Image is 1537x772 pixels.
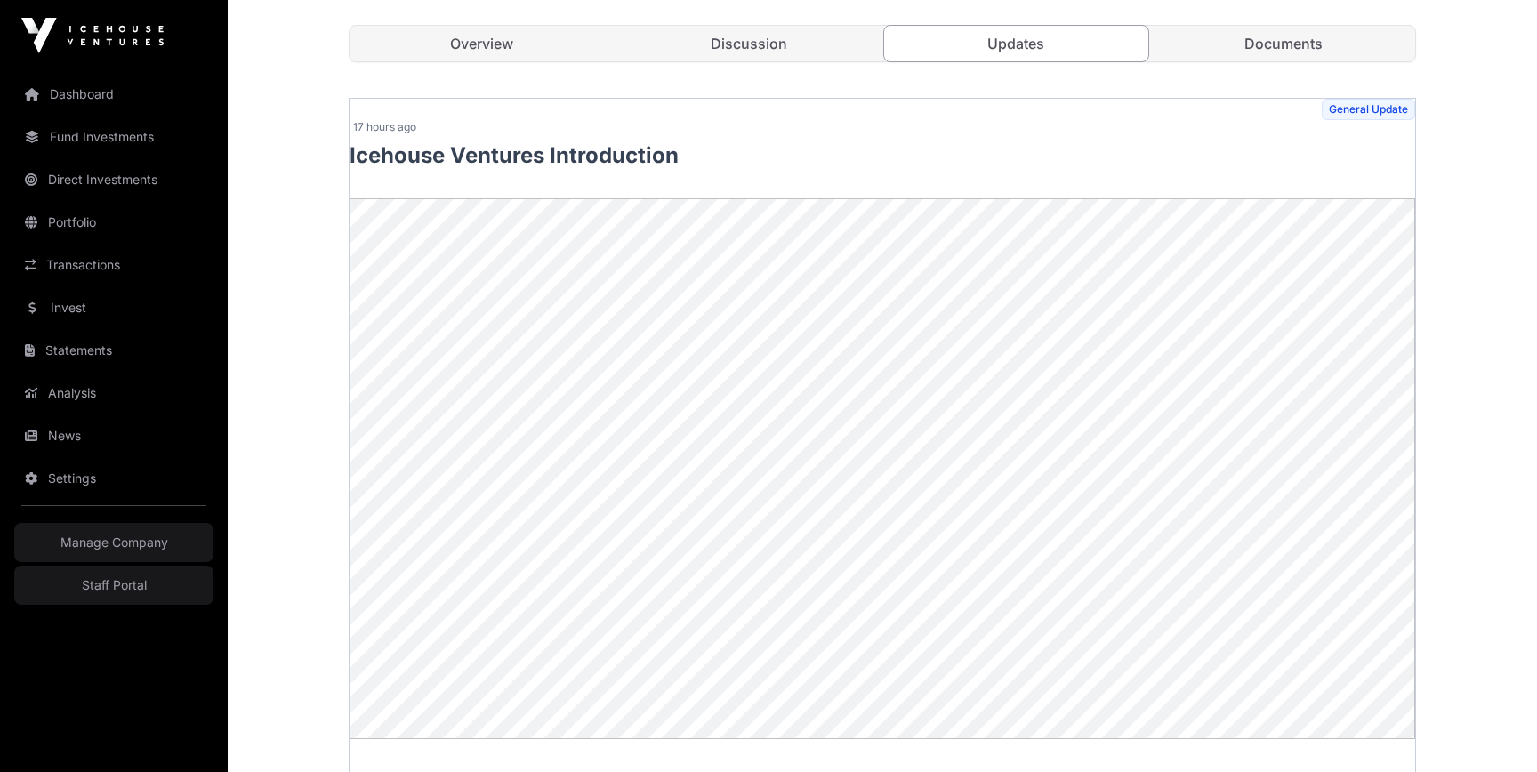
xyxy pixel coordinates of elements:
[14,523,213,562] a: Manage Company
[14,245,213,285] a: Transactions
[14,374,213,413] a: Analysis
[353,120,416,134] span: 17 hours ago
[14,416,213,455] a: News
[350,141,1415,170] p: Icehouse Ventures Introduction
[350,26,614,61] a: Overview
[1322,99,1415,120] span: General Update
[617,26,881,61] a: Discussion
[21,18,164,53] img: Icehouse Ventures Logo
[14,160,213,199] a: Direct Investments
[14,459,213,498] a: Settings
[1448,687,1537,772] iframe: Chat Widget
[883,25,1149,62] a: Updates
[14,203,213,242] a: Portfolio
[1152,26,1416,61] a: Documents
[14,117,213,157] a: Fund Investments
[14,566,213,605] a: Staff Portal
[14,288,213,327] a: Invest
[14,75,213,114] a: Dashboard
[350,26,1415,61] nav: Tabs
[14,331,213,370] a: Statements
